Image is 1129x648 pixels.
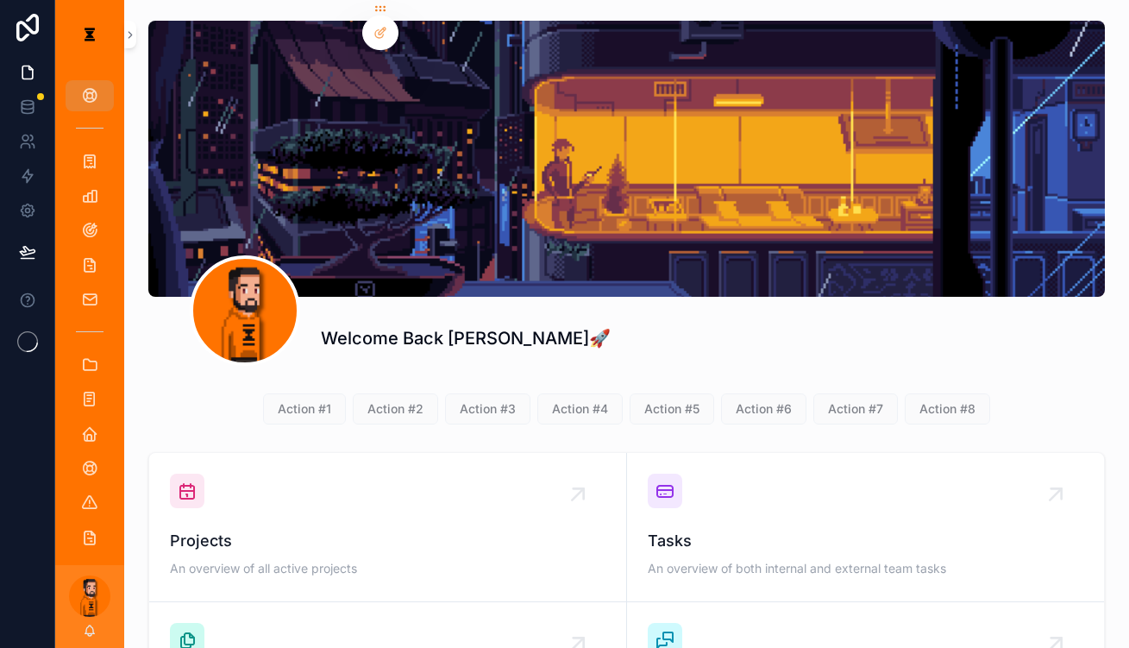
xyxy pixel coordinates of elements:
[170,529,605,553] span: Projects
[55,69,124,565] div: scrollable content
[627,453,1105,602] a: TasksAn overview of both internal and external team tasks
[149,453,627,602] a: ProjectsAn overview of all active projects
[648,529,1084,553] span: Tasks
[321,326,611,350] h1: Welcome Back [PERSON_NAME]🚀
[76,21,103,48] img: App logo
[170,560,605,577] span: An overview of all active projects
[648,560,1084,577] span: An overview of both internal and external team tasks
